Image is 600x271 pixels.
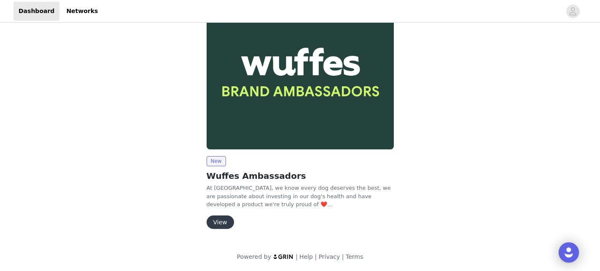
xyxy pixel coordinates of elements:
[237,253,271,260] span: Powered by
[207,184,394,209] p: At [GEOGRAPHIC_DATA], we know every dog deserves the best, we are passionate about investing in o...
[569,5,577,18] div: avatar
[207,215,234,229] button: View
[346,253,363,260] a: Terms
[559,242,579,263] div: Open Intercom Messenger
[296,253,298,260] span: |
[315,253,317,260] span: |
[342,253,344,260] span: |
[61,2,103,21] a: Networks
[319,253,340,260] a: Privacy
[207,156,226,166] span: New
[207,9,394,149] img: Wuffes
[299,253,313,260] a: Help
[207,219,234,226] a: View
[273,254,294,259] img: logo
[207,170,394,182] h2: Wuffes Ambassadors
[13,2,59,21] a: Dashboard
